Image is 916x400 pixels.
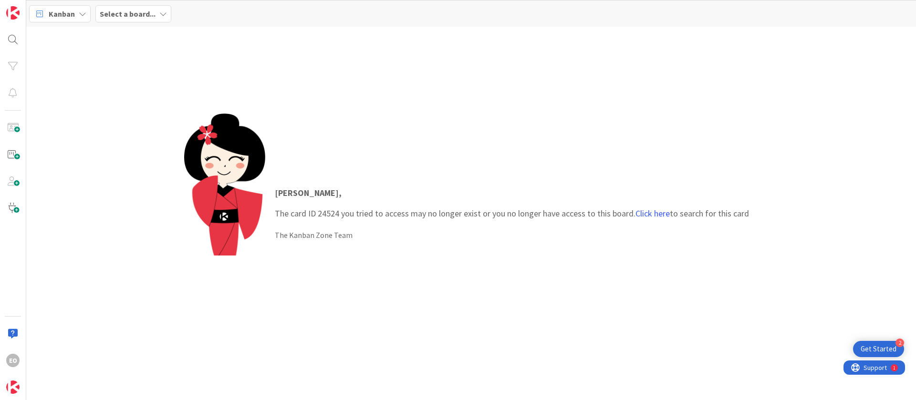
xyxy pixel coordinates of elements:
strong: [PERSON_NAME] , [275,187,342,198]
div: EO [6,354,20,367]
span: Kanban [49,8,75,20]
a: Click here [635,208,670,219]
span: Support [20,1,43,13]
p: The card ID 24524 you tried to access may no longer exist or you no longer have access to this bo... [275,186,749,220]
div: Open Get Started checklist, remaining modules: 2 [853,341,904,357]
div: Get Started [861,344,896,354]
div: 2 [895,338,904,347]
img: avatar [6,380,20,394]
div: The Kanban Zone Team [275,229,749,241]
div: 1 [50,4,52,11]
b: Select a board... [100,9,156,19]
img: Visit kanbanzone.com [6,6,20,20]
